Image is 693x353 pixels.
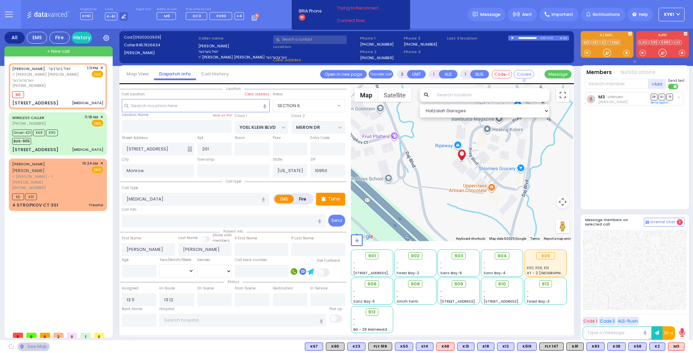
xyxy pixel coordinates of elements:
[235,257,267,263] label: Call back number
[484,265,486,270] span: -
[649,343,665,351] div: K2
[649,40,659,45] a: 595
[92,120,103,126] span: EMS
[337,5,390,11] span: Trying to Reconnect...
[178,235,198,241] label: Last Name
[432,88,550,102] input: Search location
[217,13,226,19] span: FD90
[12,193,24,200] span: K5
[436,343,454,351] div: ALS
[628,343,647,351] div: K58
[347,343,365,351] div: BLS
[440,270,462,276] span: Sanz Bay-6
[677,219,683,225] span: 2
[646,221,649,224] img: comment-alt.png
[353,260,355,265] span: -
[136,7,151,11] label: Night unit
[235,286,255,291] label: From Scene
[497,253,507,259] span: 904
[237,13,242,19] span: +4
[658,8,685,21] button: KY61
[100,65,103,71] span: ✕
[72,147,103,152] div: [MEDICAL_DATA]
[668,343,685,351] div: M3
[12,121,46,126] span: [PHONE_NUMBER]
[517,343,537,351] div: K519
[497,343,514,351] div: K12
[639,11,648,18] span: Help
[542,281,549,287] span: 912
[456,143,468,163] div: JOEL BERGER
[353,265,355,270] span: -
[454,281,463,287] span: 909
[122,135,148,141] label: Street Address
[547,34,554,42] div: 0:19
[213,113,232,118] label: Save as POI
[122,207,136,212] label: Call Info
[477,343,494,351] div: K18
[353,322,355,327] span: -
[164,13,170,19] span: M9
[360,36,401,41] span: Phone 1
[85,115,98,120] span: 11:18 AM
[26,333,37,338] span: 0
[124,50,196,56] label: [PERSON_NAME]
[12,185,46,190] span: [PHONE_NUMBER]
[440,260,442,265] span: -
[586,69,612,76] button: Members
[94,333,104,338] span: 0
[245,92,270,97] label: Clear address
[317,258,340,263] label: Use Callback
[416,343,433,351] div: K14
[196,71,234,77] a: Call History
[122,236,141,241] label: First Name
[197,157,214,162] label: Township
[354,88,378,102] button: Show street map
[583,317,598,325] button: Code 1
[368,309,376,315] span: 913
[484,270,506,276] span: Sanz Bay-4
[527,270,577,276] span: AT - 2 [GEOGRAPHIC_DATA]
[658,94,665,100] span: SO
[197,257,210,263] label: Gender
[440,294,442,299] span: -
[585,218,644,227] h5: Message members on selected call
[82,161,98,166] span: 10:24 AM
[4,32,25,44] div: All
[621,69,655,76] button: Notifications
[197,135,203,141] label: Apt
[540,34,546,42] div: 0:00
[353,294,355,299] span: -
[666,94,673,100] span: TR
[25,193,37,200] span: K91
[46,130,58,136] span: K90
[404,36,445,41] span: Phone 3
[273,157,282,162] label: State
[484,260,486,265] span: -
[650,220,675,225] span: Internal Chat
[581,33,633,38] label: KJ EMS...
[326,343,344,351] div: K90
[644,218,685,227] button: Internal Chat 2
[213,233,232,238] small: Share with
[310,135,330,141] label: Entry Code
[360,55,394,60] label: [PHONE_NUMBER]
[397,260,399,265] span: -
[273,36,347,44] input: Search a contact
[397,299,418,304] span: Smith Farm
[477,343,494,351] div: BLS
[395,343,413,351] div: BLS
[12,202,58,209] div: 4 STROPKOV CT 301
[527,294,529,299] span: -
[122,112,149,118] label: Location Name
[585,79,648,89] input: Search member
[197,286,214,291] label: On Scene
[536,252,555,260] div: 905
[12,72,85,83] span: ר' [PERSON_NAME] [PERSON_NAME] ווערצבערגער
[157,7,178,11] label: Medic on call
[100,161,103,166] span: ✕
[12,130,32,136] span: Driver-K31
[12,91,24,98] span: M3
[454,253,463,259] span: 903
[607,94,623,99] span: unknown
